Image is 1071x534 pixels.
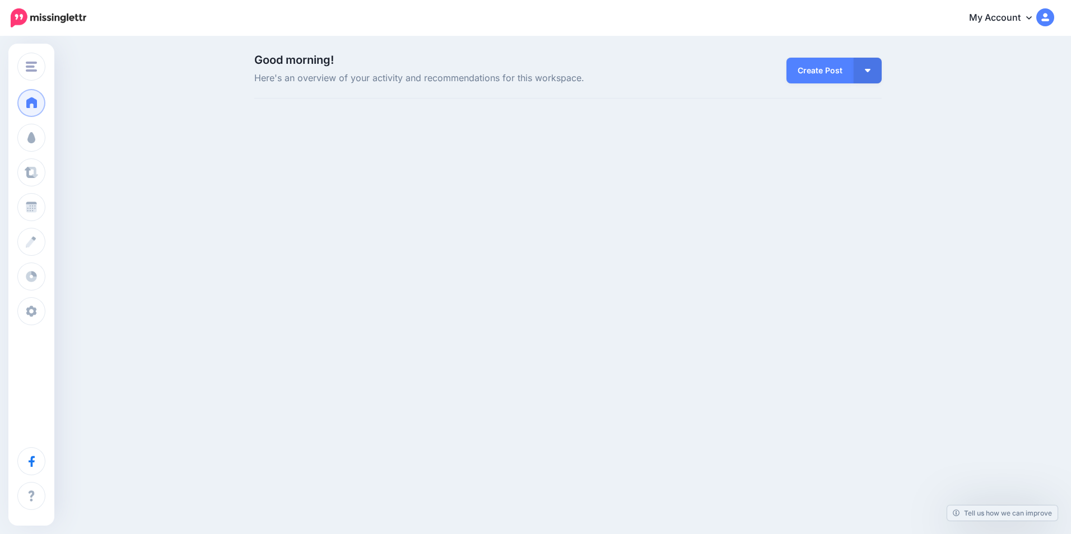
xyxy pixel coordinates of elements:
span: Here's an overview of your activity and recommendations for this workspace. [254,71,667,86]
a: My Account [958,4,1054,32]
img: Missinglettr [11,8,86,27]
span: Good morning! [254,53,334,67]
a: Tell us how we can improve [947,505,1058,521]
img: menu.png [26,62,37,72]
a: Create Post [786,58,854,83]
img: arrow-down-white.png [865,69,870,72]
